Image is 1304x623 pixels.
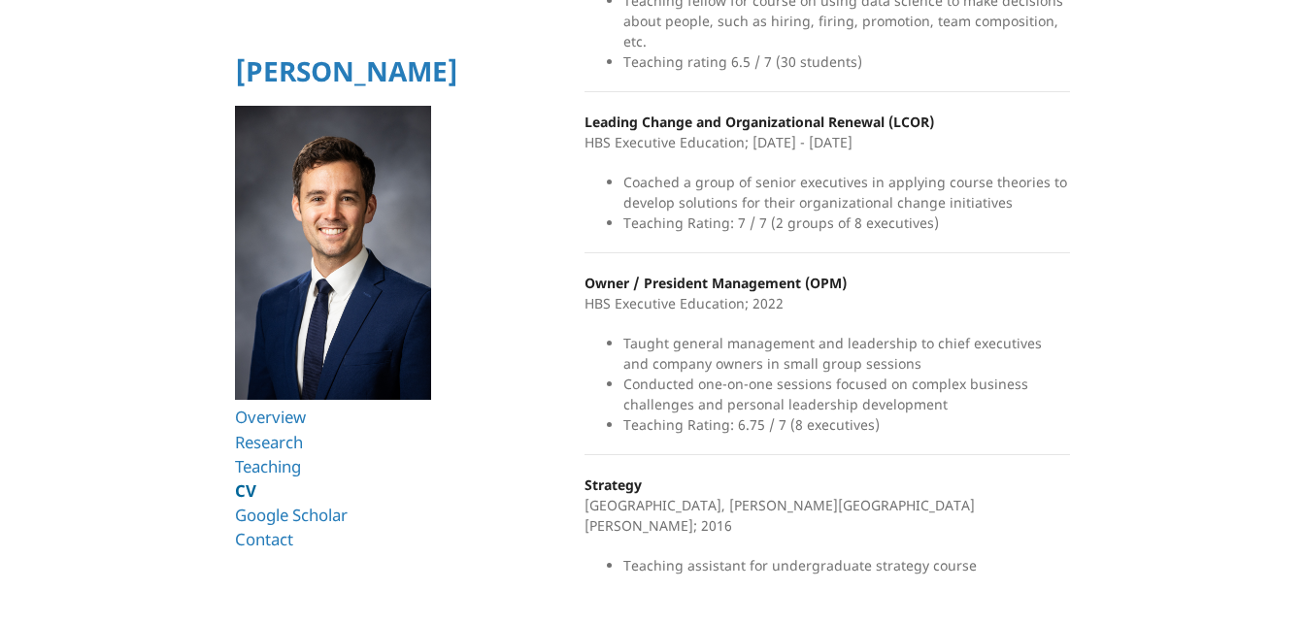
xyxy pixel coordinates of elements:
a: Research [235,431,303,453]
p: HBS Executive Education; [DATE] - [DATE] [585,112,1070,152]
a: [PERSON_NAME] [235,52,458,89]
img: Ryan T Allen HBS [235,106,432,401]
strong: Strategy [585,475,642,494]
a: Overview [235,406,306,428]
li: Teaching Rating: 6.75 / 7 (8 executives) [623,414,1070,435]
strong: Owner / President Management (OPM) [585,274,847,292]
a: Google Scholar [235,504,348,526]
a: Contact [235,528,293,550]
li: Coached a group of senior executives in applying course theories to develop solutions for their o... [623,172,1070,213]
a: Teaching [235,455,301,477]
p: [GEOGRAPHIC_DATA], [PERSON_NAME][GEOGRAPHIC_DATA][PERSON_NAME]; 2016 [585,475,1070,536]
li: Teaching assistant for undergraduate strategy course [623,555,1070,575]
li: Taught general management and leadership to chief executives and company owners in small group se... [623,333,1070,374]
li: Teaching Rating: 7 / 7 (2 groups of 8 executives) [623,213,1070,233]
li: Teaching rating 6.5 / 7 (30 students) [623,51,1070,72]
strong: Leading Change and Organizational Renewal (LCOR) [585,113,934,131]
p: HBS Executive Education; 2022 [585,273,1070,313]
li: Conducted one-on-one sessions focused on complex business challenges and personal leadership deve... [623,374,1070,414]
a: CV [235,479,256,502]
